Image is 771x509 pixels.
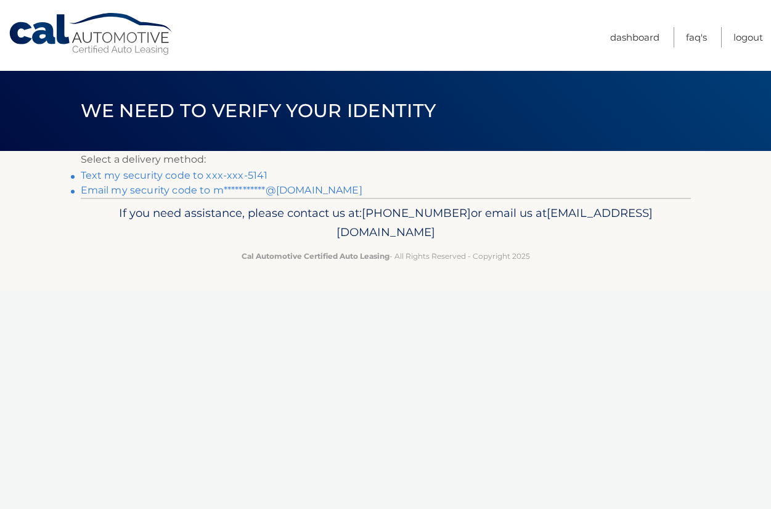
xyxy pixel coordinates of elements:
p: Select a delivery method: [81,151,691,168]
a: Dashboard [610,27,659,47]
p: If you need assistance, please contact us at: or email us at [89,203,683,243]
a: FAQ's [686,27,707,47]
span: We need to verify your identity [81,99,436,122]
p: - All Rights Reserved - Copyright 2025 [89,250,683,263]
strong: Cal Automotive Certified Auto Leasing [242,251,390,261]
a: Logout [733,27,763,47]
span: [PHONE_NUMBER] [362,206,471,220]
a: Text my security code to xxx-xxx-5141 [81,169,268,181]
a: Cal Automotive [8,12,174,56]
